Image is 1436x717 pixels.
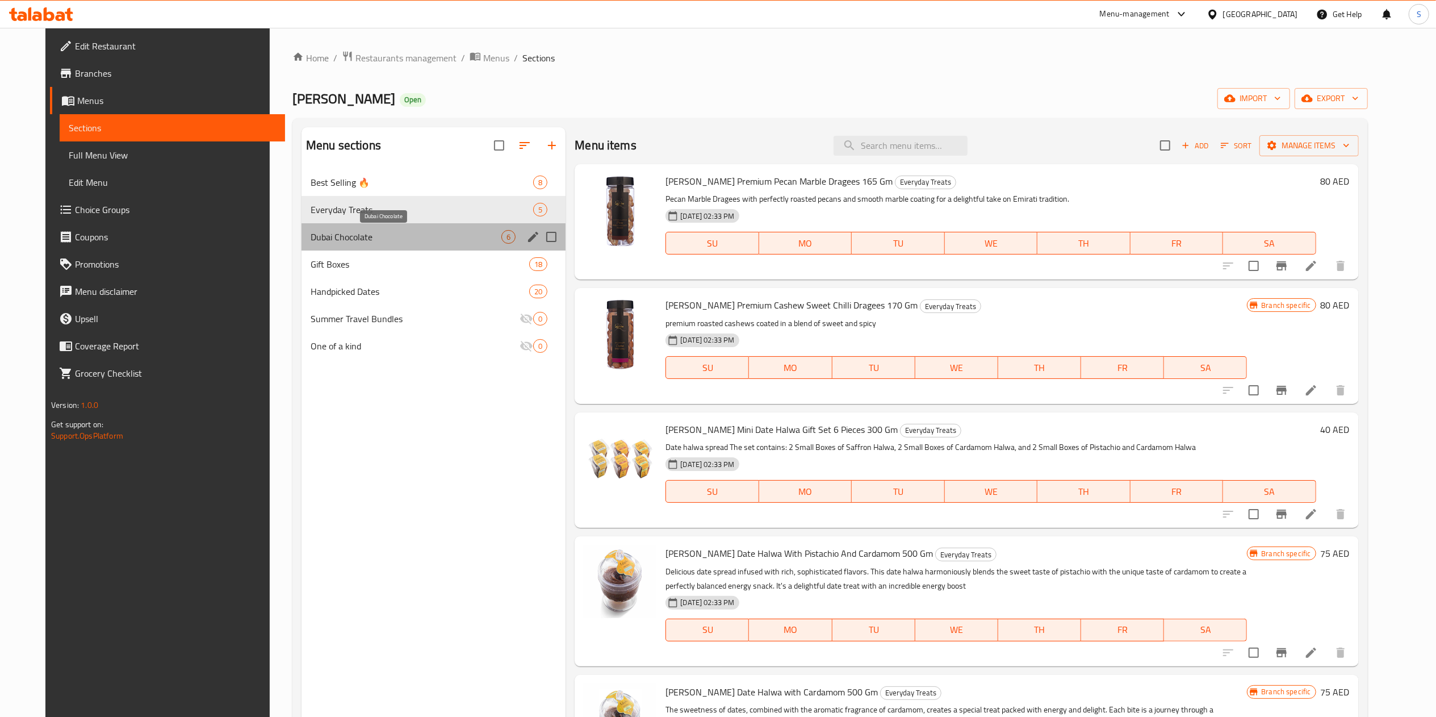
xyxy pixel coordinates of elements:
[400,95,426,105] span: Open
[311,285,529,298] div: Handpicked Dates
[1177,137,1213,155] span: Add item
[50,332,285,360] a: Coverage Report
[530,286,547,297] span: 20
[461,51,465,65] li: /
[671,235,754,252] span: SU
[665,173,893,190] span: [PERSON_NAME] Premium Pecan Marble Dragees 165 Gm
[1100,7,1170,21] div: Menu-management
[1180,139,1211,152] span: Add
[302,223,566,251] div: Dubai Chocolate6edit
[1304,383,1318,397] a: Edit menu item
[998,356,1081,379] button: TH
[665,480,759,503] button: SU
[1321,545,1350,561] h6: 75 AED
[1086,622,1159,638] span: FR
[749,619,832,641] button: MO
[1223,232,1316,255] button: SA
[1081,619,1164,641] button: FR
[900,424,961,437] div: Everyday Treats
[75,366,276,380] span: Grocery Checklist
[676,335,739,345] span: [DATE] 02:33 PM
[832,619,915,641] button: TU
[75,285,276,298] span: Menu disclaimer
[935,548,997,561] div: Everyday Treats
[665,683,878,701] span: [PERSON_NAME] Date Halwa with Cardamom 500 Gm
[949,483,1033,500] span: WE
[69,176,276,189] span: Edit Menu
[915,356,998,379] button: WE
[665,356,749,379] button: SU
[1242,641,1266,665] span: Select to update
[50,196,285,223] a: Choice Groups
[75,203,276,216] span: Choice Groups
[302,278,566,305] div: Handpicked Dates20
[665,545,933,562] span: [PERSON_NAME] Date Halwa With Pistachio And Cardamom 500 Gm
[292,51,329,65] a: Home
[302,196,566,223] div: Everyday Treats5
[1131,480,1223,503] button: FR
[1242,378,1266,402] span: Select to update
[1321,173,1350,189] h6: 80 AED
[292,86,395,111] span: [PERSON_NAME]
[1086,360,1159,376] span: FR
[311,257,529,271] span: Gift Boxes
[75,230,276,244] span: Coupons
[533,176,547,189] div: items
[759,480,852,503] button: MO
[1037,232,1130,255] button: TH
[1003,622,1077,638] span: TH
[1217,88,1290,109] button: import
[1228,483,1311,500] span: SA
[311,312,520,326] span: Summer Travel Bundles
[834,136,968,156] input: search
[1164,356,1247,379] button: SA
[1321,684,1350,700] h6: 75 AED
[1081,356,1164,379] button: FR
[753,622,827,638] span: MO
[856,483,940,500] span: TU
[901,424,961,437] span: Everyday Treats
[75,257,276,271] span: Promotions
[676,597,739,608] span: [DATE] 02:33 PM
[1268,639,1295,666] button: Branch-specific-item
[665,421,898,438] span: [PERSON_NAME] Mini Date Halwa Gift Set 6 Pieces 300 Gm
[676,459,739,470] span: [DATE] 02:33 PM
[75,39,276,53] span: Edit Restaurant
[311,203,533,216] span: Everyday Treats
[1135,483,1219,500] span: FR
[671,622,744,638] span: SU
[534,341,547,352] span: 0
[1268,501,1295,528] button: Branch-specific-item
[936,548,996,561] span: Everyday Treats
[665,297,918,314] span: [PERSON_NAME] Premium Cashew Sweet Chilli Dragees 170 Gm
[533,339,547,353] div: items
[311,339,520,353] div: One of a kind
[584,422,656,494] img: Zadina Mini Date Halwa Gift Set 6 Pieces 300 Gm
[1003,360,1077,376] span: TH
[302,332,566,360] div: One of a kind0
[292,51,1368,65] nav: breadcrumb
[1304,507,1318,521] a: Edit menu item
[50,60,285,87] a: Branches
[306,137,381,154] h2: Menu sections
[534,177,547,188] span: 8
[1268,139,1350,153] span: Manage items
[1417,8,1421,20] span: S
[665,192,1316,206] p: Pecan Marble Dragees with perfectly roasted pecans and smooth marble coating for a delightful tak...
[1259,135,1359,156] button: Manage items
[501,230,516,244] div: items
[1223,480,1316,503] button: SA
[60,141,285,169] a: Full Menu View
[1037,480,1130,503] button: TH
[522,51,555,65] span: Sections
[77,94,276,107] span: Menus
[1213,137,1259,155] span: Sort items
[1169,622,1242,638] span: SA
[50,305,285,332] a: Upsell
[502,232,515,243] span: 6
[1228,235,1311,252] span: SA
[998,619,1081,641] button: TH
[1223,8,1298,20] div: [GEOGRAPHIC_DATA]
[832,356,915,379] button: TU
[945,232,1037,255] button: WE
